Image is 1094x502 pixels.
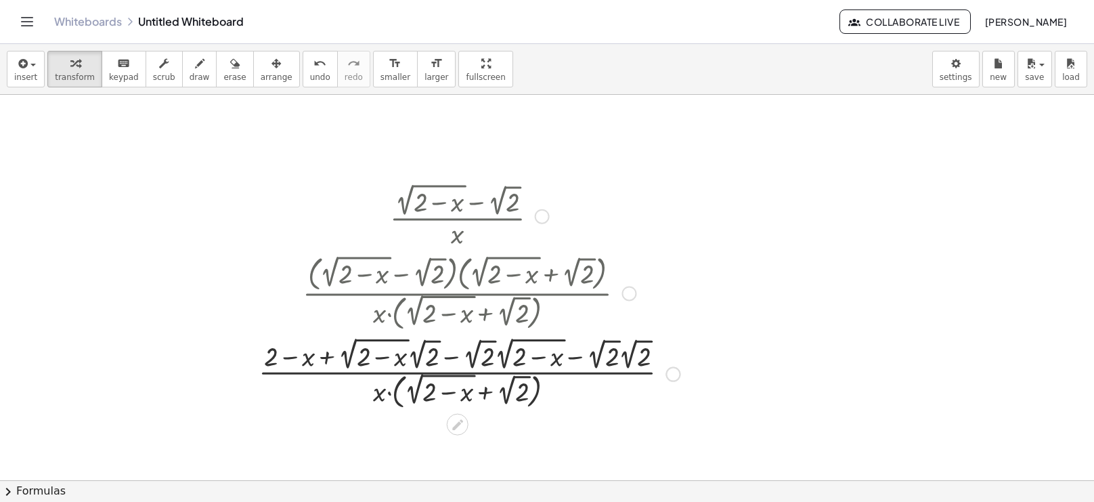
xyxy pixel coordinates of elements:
button: [PERSON_NAME] [973,9,1078,34]
span: [PERSON_NAME] [984,16,1067,28]
button: scrub [146,51,183,87]
span: settings [940,72,972,82]
i: redo [347,56,360,72]
span: redo [345,72,363,82]
span: keypad [109,72,139,82]
span: new [990,72,1007,82]
button: Collaborate Live [839,9,971,34]
i: undo [313,56,326,72]
span: save [1025,72,1044,82]
span: fullscreen [466,72,505,82]
button: format_sizelarger [417,51,456,87]
i: format_size [430,56,443,72]
span: draw [190,72,210,82]
button: keyboardkeypad [102,51,146,87]
button: new [982,51,1015,87]
button: Toggle navigation [16,11,38,33]
button: settings [932,51,980,87]
button: load [1055,51,1087,87]
span: smaller [380,72,410,82]
button: insert [7,51,45,87]
div: Edit math [447,414,468,436]
i: keyboard [117,56,130,72]
button: save [1018,51,1052,87]
button: transform [47,51,102,87]
button: erase [216,51,253,87]
button: draw [182,51,217,87]
span: transform [55,72,95,82]
button: fullscreen [458,51,512,87]
a: Whiteboards [54,15,122,28]
button: redoredo [337,51,370,87]
button: arrange [253,51,300,87]
span: scrub [153,72,175,82]
span: erase [223,72,246,82]
span: arrange [261,72,292,82]
button: undoundo [303,51,338,87]
span: undo [310,72,330,82]
button: format_sizesmaller [373,51,418,87]
span: insert [14,72,37,82]
span: larger [424,72,448,82]
span: Collaborate Live [851,16,959,28]
i: format_size [389,56,401,72]
span: load [1062,72,1080,82]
